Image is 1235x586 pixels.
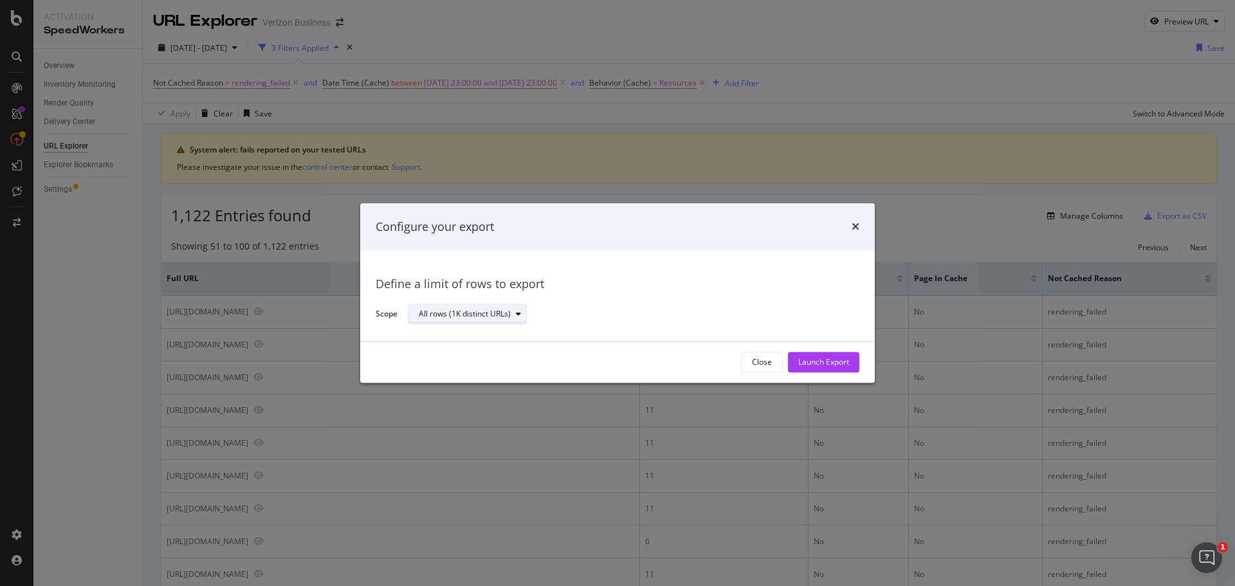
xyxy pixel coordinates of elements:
[1218,542,1228,553] span: 1
[1191,542,1222,573] iframe: Intercom live chat
[852,219,859,235] div: times
[741,352,783,372] button: Close
[376,308,398,322] label: Scope
[376,277,859,293] div: Define a limit of rows to export
[752,357,772,368] div: Close
[360,203,875,383] div: modal
[419,311,511,318] div: All rows (1K distinct URLs)
[408,304,527,325] button: All rows (1K distinct URLs)
[376,219,494,235] div: Configure your export
[798,357,849,368] div: Launch Export
[788,352,859,372] button: Launch Export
